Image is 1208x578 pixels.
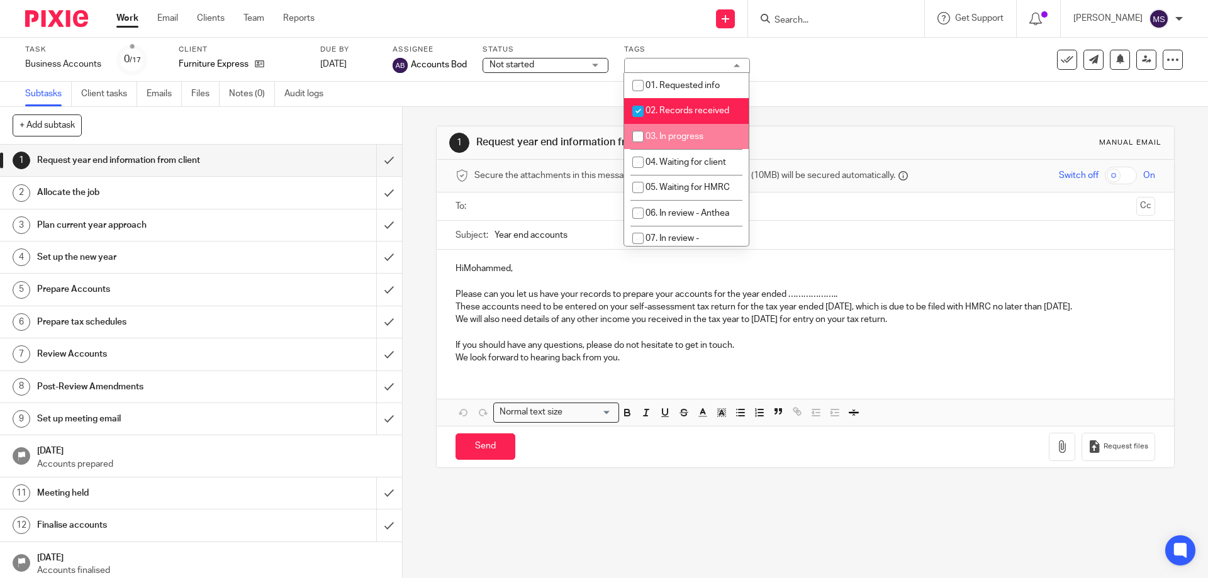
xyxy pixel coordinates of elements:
div: 1 [449,133,469,153]
span: Secure the attachments in this message. Files exceeding the size limit (10MB) will be secured aut... [474,169,895,182]
span: 02. Records received [646,106,729,115]
button: + Add subtask [13,114,82,136]
a: Notes (0) [229,82,275,106]
div: 2 [13,184,30,202]
button: Cc [1136,197,1155,216]
div: 9 [13,410,30,428]
img: svg%3E [393,58,408,73]
div: Manual email [1099,138,1161,148]
h1: Review Accounts [37,345,255,364]
h1: Finalise accounts [37,516,255,535]
p: We look forward to hearing back from you. [456,352,1155,364]
a: Clients [197,12,225,25]
label: Task [25,45,101,55]
span: 01. Requested info [646,81,720,90]
p: Accounts finalised [37,564,389,577]
h1: [DATE] [37,442,389,457]
input: Search [773,15,886,26]
a: Subtasks [25,82,72,106]
small: /17 [130,57,141,64]
a: Emails [147,82,182,106]
h1: Meeting held [37,484,255,503]
input: Search for option [566,406,612,419]
p: Accounts prepared [37,458,389,470]
h1: [DATE] [37,548,389,564]
span: 06. In review - Anthea [646,209,729,218]
div: Search for option [493,403,619,422]
label: Tags [624,45,750,55]
div: 5 [13,281,30,299]
a: Files [191,82,220,106]
span: [DATE] [320,60,347,69]
span: 05. Waiting for HMRC [646,183,730,192]
span: 07. In review - [PERSON_NAME] [632,234,702,256]
div: 7 [13,345,30,363]
a: Team [243,12,264,25]
p: We will also need details of any other income you received in the tax year to [DATE] for entry on... [456,313,1155,326]
div: 1 [13,152,30,169]
span: 04. Waiting for client [646,158,726,167]
p: These accounts need to be entered on your self-assessment tax return for the tax year ended [DATE... [456,301,1155,313]
span: Switch off [1059,169,1099,182]
label: Subject: [456,229,488,242]
div: 4 [13,248,30,266]
a: Client tasks [81,82,137,106]
div: 3 [13,216,30,234]
span: Not started [489,60,534,69]
span: On [1143,169,1155,182]
label: Client [179,45,305,55]
a: Audit logs [284,82,333,106]
input: Send [456,433,515,460]
span: Normal text size [496,406,565,419]
p: [PERSON_NAME] [1073,12,1143,25]
label: Due by [320,45,377,55]
span: 03. In progress [646,132,703,141]
div: 8 [13,378,30,396]
h1: Request year end information from client [37,151,255,170]
label: Status [483,45,608,55]
div: 6 [13,313,30,331]
img: svg%3E [1149,9,1169,29]
p: Please can you let us have your records to prepare your accounts for the year ended ……………….. [456,288,1155,301]
a: Reports [283,12,315,25]
h1: Post-Review Amendments [37,377,255,396]
span: Request files [1104,442,1148,452]
span: Get Support [955,14,1004,23]
p: If you should have any questions, please do not hesitate to get in touch. [456,339,1155,352]
span: Accounts Bod [411,58,467,71]
h1: Prepare tax schedules [37,313,255,331]
label: To: [456,200,469,213]
div: 0 [124,52,141,67]
p: HiMohammed, [456,262,1155,275]
label: Assignee [393,45,467,55]
h1: Prepare Accounts [37,280,255,299]
h1: Plan current year approach [37,216,255,235]
div: Business Accounts [25,58,101,70]
button: Request files [1082,433,1155,461]
h1: Set up meeting email [37,409,255,428]
h1: Request year end information from client [476,136,832,149]
h1: Set up the new year [37,248,255,267]
div: 12 [13,516,30,534]
h1: Allocate the job [37,183,255,202]
img: Pixie [25,10,88,27]
a: Email [157,12,178,25]
div: 11 [13,484,30,502]
a: Work [116,12,138,25]
p: Furniture Express [179,58,249,70]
